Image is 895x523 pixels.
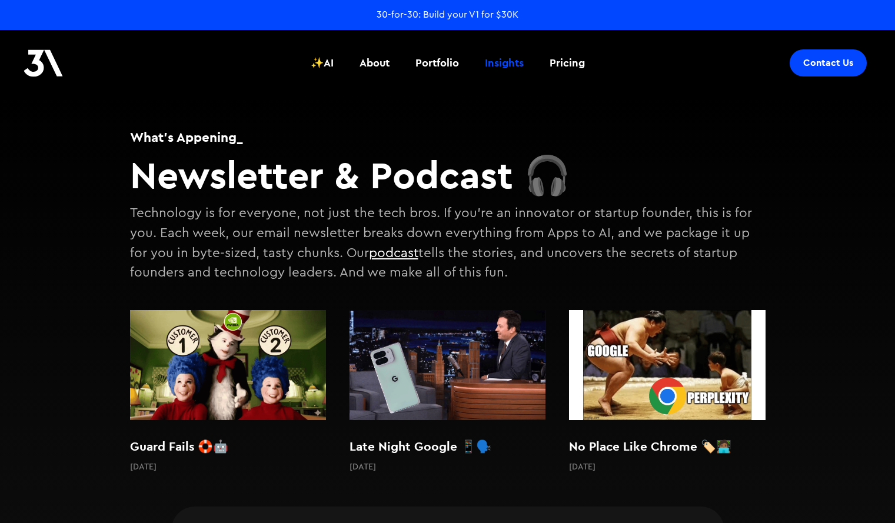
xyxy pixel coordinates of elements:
div: ✨AI [311,55,334,71]
a: 30-for-30: Build your V1 for $30K [377,8,518,21]
div: Insights [485,55,524,71]
h2: Newsletter & Podcast 🎧 [130,152,766,198]
p: Technology is for everyone, not just the tech bros. If you're an innovator or startup founder, th... [130,206,752,279]
a: ✨AI [304,41,341,85]
a: About [352,41,397,85]
a: Pricing [543,41,592,85]
h1: What's Appening_ [130,128,766,146]
p: [DATE] [130,461,157,474]
a: Portfolio [408,41,466,85]
div: About [360,55,390,71]
a: Insights [478,41,531,85]
a: Contact Us [790,49,867,76]
h2: Guard Fails 🛟🤖 [130,438,326,455]
h2: Late Night Google 📱🗣️ [350,438,545,455]
div: Contact Us [803,57,853,69]
p: [DATE] [569,461,595,474]
div: Pricing [550,55,585,71]
div: Portfolio [415,55,459,71]
a: podcast [369,246,418,259]
h2: No Place Like Chrome 🏷️🧑🏾‍💻 [569,438,765,455]
a: Late Night Google 📱🗣️ [350,304,545,462]
a: Guard Fails 🛟🤖 [130,304,326,462]
p: [DATE] [350,461,376,474]
a: No Place Like Chrome 🏷️🧑🏾‍💻 [569,304,765,462]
